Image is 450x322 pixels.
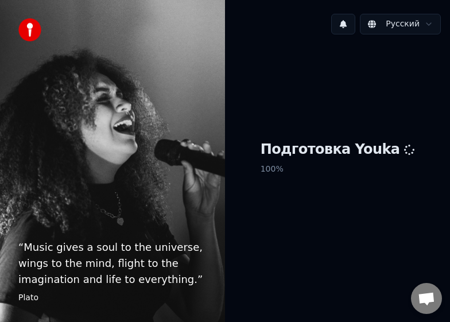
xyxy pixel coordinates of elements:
[261,159,415,180] p: 100 %
[411,283,442,314] a: Открытый чат
[261,141,415,159] h1: Подготовка Youka
[18,292,207,304] footer: Plato
[18,239,207,288] p: “ Music gives a soul to the universe, wings to the mind, flight to the imagination and life to ev...
[18,18,41,41] img: youka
